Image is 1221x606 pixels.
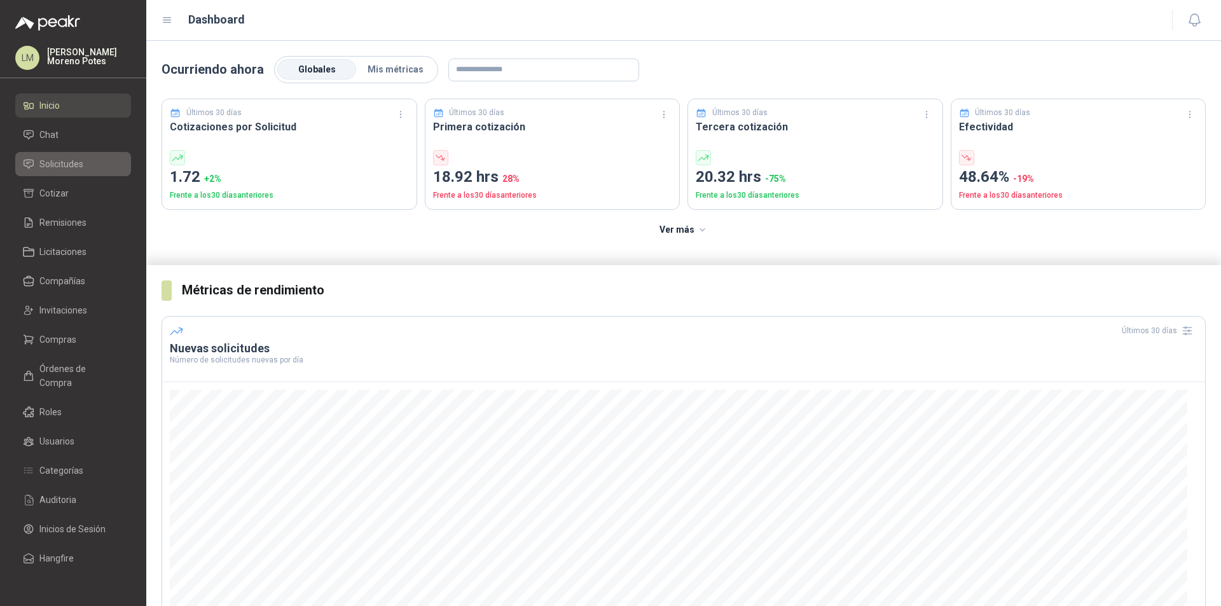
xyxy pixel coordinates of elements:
[433,165,672,189] p: 18.92 hrs
[186,107,242,119] p: Últimos 30 días
[162,60,264,79] p: Ocurriendo ahora
[39,551,74,565] span: Hangfire
[182,280,1206,300] h3: Métricas de rendimiento
[39,493,76,507] span: Auditoria
[39,405,62,419] span: Roles
[15,240,131,264] a: Licitaciones
[39,333,76,347] span: Compras
[170,119,409,135] h3: Cotizaciones por Solicitud
[449,107,504,119] p: Últimos 30 días
[15,298,131,322] a: Invitaciones
[15,269,131,293] a: Compañías
[502,174,520,184] span: 28 %
[39,245,86,259] span: Licitaciones
[959,119,1198,135] h3: Efectividad
[39,303,87,317] span: Invitaciones
[170,356,1197,364] p: Número de solicitudes nuevas por día
[696,165,935,189] p: 20.32 hrs
[15,93,131,118] a: Inicio
[39,157,83,171] span: Solicitudes
[15,327,131,352] a: Compras
[170,189,409,202] p: Frente a los 30 días anteriores
[15,357,131,395] a: Órdenes de Compra
[39,186,69,200] span: Cotizar
[15,429,131,453] a: Usuarios
[204,174,221,184] span: + 2 %
[15,210,131,235] a: Remisiones
[15,458,131,483] a: Categorías
[39,216,86,230] span: Remisiones
[47,48,131,65] p: [PERSON_NAME] Moreno Potes
[1122,320,1197,341] div: Últimos 30 días
[39,522,106,536] span: Inicios de Sesión
[696,119,935,135] h3: Tercera cotización
[188,11,245,29] h1: Dashboard
[433,189,672,202] p: Frente a los 30 días anteriores
[15,517,131,541] a: Inicios de Sesión
[15,15,80,31] img: Logo peakr
[15,488,131,512] a: Auditoria
[652,217,715,243] button: Ver más
[39,99,60,113] span: Inicio
[15,546,131,570] a: Hangfire
[170,341,1197,356] h3: Nuevas solicitudes
[975,107,1030,119] p: Últimos 30 días
[39,434,74,448] span: Usuarios
[170,165,409,189] p: 1.72
[368,64,424,74] span: Mis métricas
[298,64,336,74] span: Globales
[433,119,672,135] h3: Primera cotización
[15,152,131,176] a: Solicitudes
[696,189,935,202] p: Frente a los 30 días anteriores
[15,400,131,424] a: Roles
[959,165,1198,189] p: 48.64%
[39,274,85,288] span: Compañías
[712,107,768,119] p: Últimos 30 días
[765,174,786,184] span: -75 %
[15,181,131,205] a: Cotizar
[959,189,1198,202] p: Frente a los 30 días anteriores
[39,362,119,390] span: Órdenes de Compra
[15,46,39,70] div: LM
[1013,174,1034,184] span: -19 %
[39,128,59,142] span: Chat
[15,123,131,147] a: Chat
[39,464,83,478] span: Categorías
